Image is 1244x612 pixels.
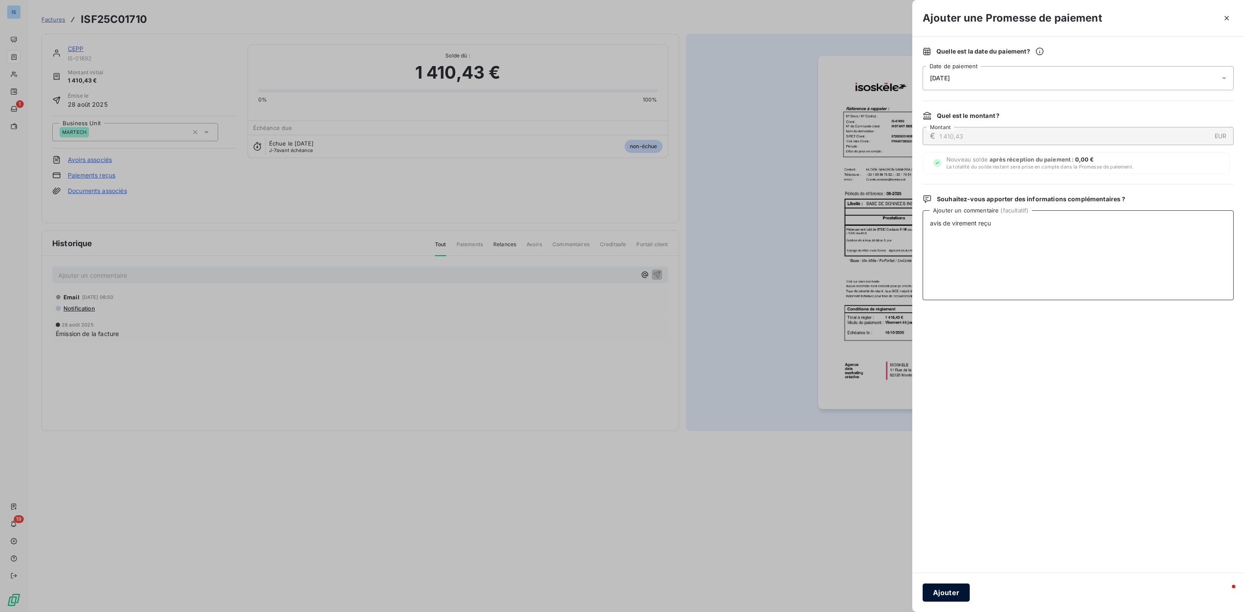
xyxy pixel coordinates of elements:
textarea: avis de virement reçu [923,210,1234,300]
h3: Ajouter une Promesse de paiement [923,10,1102,26]
span: Quel est le montant ? [937,111,1000,120]
span: Quelle est la date du paiement ? [936,47,1044,56]
span: Souhaitez-vous apporter des informations complémentaires ? [937,195,1125,203]
span: Nouveau solde [946,156,1133,170]
button: Ajouter [923,583,970,602]
span: La totalité du solde restant sera prise en compte dans la Promesse de paiement. [946,164,1133,170]
span: [DATE] [930,75,950,82]
span: 0,00 € [1075,156,1094,163]
span: après réception du paiement : [990,156,1075,163]
iframe: Intercom live chat [1215,583,1235,603]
